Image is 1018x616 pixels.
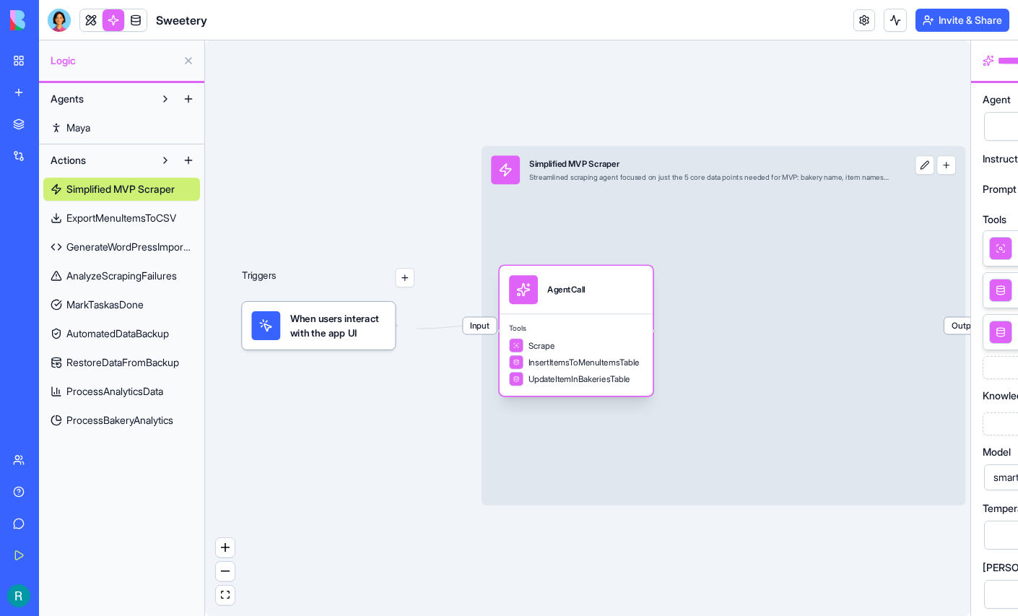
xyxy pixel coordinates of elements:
span: Input [463,317,496,334]
span: UpdateItemInBakeriesTable [528,373,630,386]
button: zoom out [216,562,235,581]
span: AutomatedDataBackup [66,326,169,341]
div: Triggers [242,230,414,355]
button: Actions [43,149,154,172]
a: Maya [43,116,200,139]
a: ProcessAnalyticsData [43,380,200,403]
a: AnalyzeScrapingFailures [43,264,200,287]
button: fit view [216,586,235,605]
span: Logic [51,53,177,68]
span: RestoreDataFromBackup [66,355,179,370]
button: Agents [43,87,154,110]
span: ProcessAnalyticsData [66,384,163,399]
span: Tools [983,214,1006,225]
g: Edge from UI_TRIGGERS to 68c845cd40e553d172889003 [417,326,479,329]
div: AgentCall [547,284,585,296]
span: Agent [983,95,1011,105]
button: zoom in [216,538,235,558]
span: Simplified MVP Scraper [66,182,175,196]
img: logo [10,10,100,30]
span: Model [983,447,1011,457]
div: Simplified MVP Scraper [529,158,889,170]
span: Maya [66,121,90,135]
a: MarkTaskasDone [43,293,200,316]
a: RestoreDataFromBackup [43,351,200,374]
span: GenerateWordPressImportCode [66,240,193,254]
a: ProcessBakeryAnalytics [43,409,200,432]
button: Invite & Share [915,9,1009,32]
a: Simplified MVP Scraper [43,178,200,201]
span: Output [944,317,986,334]
span: InsertItemsToMenuItemsTable [528,356,640,368]
img: ACg8ocIQaqk-1tPQtzwxiZ7ZlP6dcFgbwUZ5nqaBNAw22a2oECoLioo=s96-c [7,584,30,607]
div: AgentCallToolsScrapeInsertItemsToMenuItemsTableUpdateItemInBakeriesTable [500,266,653,396]
div: Streamlined scraping agent focused on just the 5 core data points needed for MVP: bakery name, it... [529,173,889,182]
span: Sweetery [156,12,207,29]
span: Actions [51,153,86,168]
span: MarkTaskasDone [66,298,144,312]
span: AnalyzeScrapingFailures [66,269,177,283]
span: ExportMenuItemsToCSV [66,211,176,225]
p: Triggers [242,268,276,287]
a: ExportMenuItemsToCSV [43,207,200,230]
span: Scrape [528,339,554,352]
span: Tools [509,324,643,334]
span: Prompt [983,184,1017,194]
span: ProcessBakeryAnalytics [66,413,173,428]
span: Agents [51,92,84,106]
span: When users interact with the app UI [290,311,386,340]
a: AutomatedDataBackup [43,322,200,345]
div: InputSimplified MVP ScraperStreamlined scraping agent focused on just the 5 core data points need... [482,146,965,506]
a: GenerateWordPressImportCode [43,235,200,259]
div: When users interact with the app UI [242,302,395,350]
